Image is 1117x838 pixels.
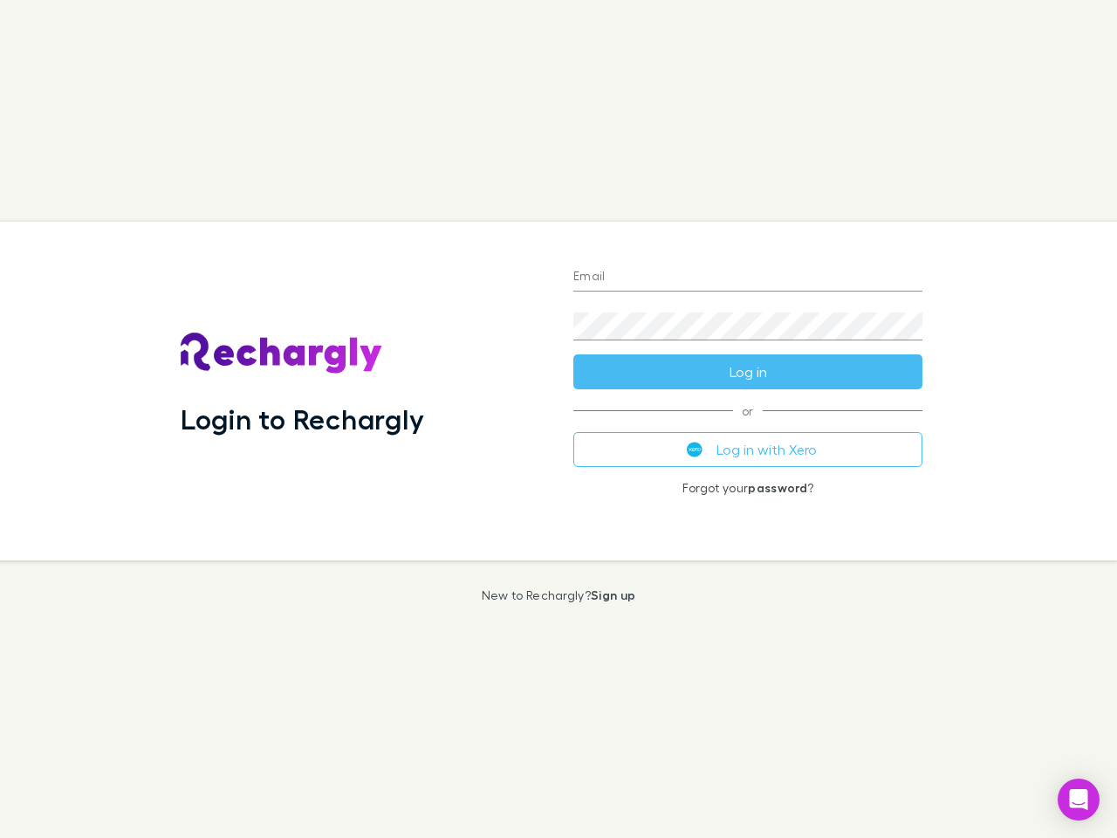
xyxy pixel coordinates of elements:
button: Log in with Xero [573,432,922,467]
a: Sign up [591,587,635,602]
span: or [573,410,922,411]
a: password [748,480,807,495]
p: Forgot your ? [573,481,922,495]
img: Xero's logo [687,442,702,457]
img: Rechargly's Logo [181,333,383,374]
button: Log in [573,354,922,389]
div: Open Intercom Messenger [1058,779,1100,821]
p: New to Rechargly? [482,588,636,602]
h1: Login to Rechargly [181,402,424,436]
